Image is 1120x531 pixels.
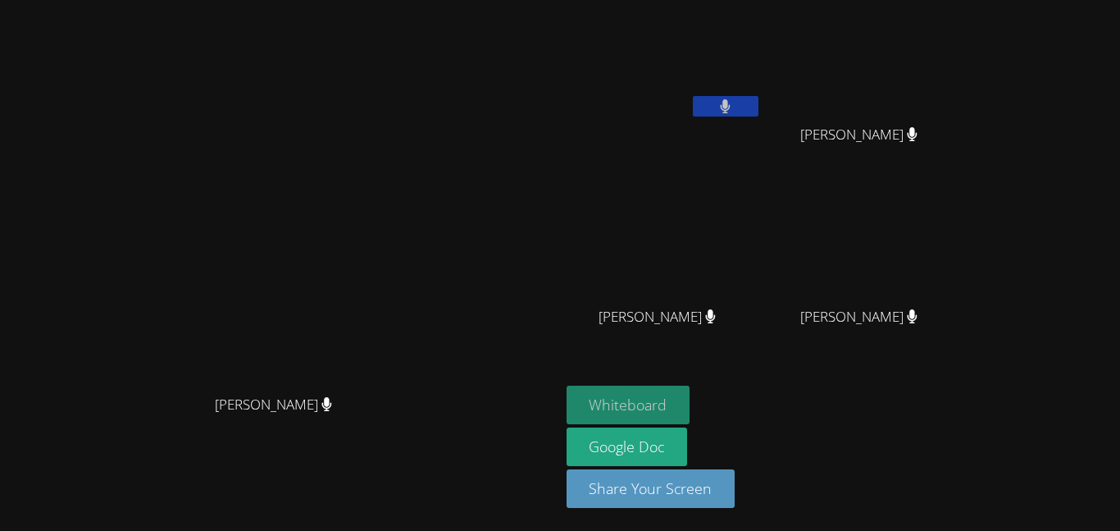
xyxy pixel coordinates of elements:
[567,386,690,424] button: Whiteboard
[567,469,735,508] button: Share Your Screen
[800,305,917,329] span: [PERSON_NAME]
[599,305,716,329] span: [PERSON_NAME]
[215,393,332,417] span: [PERSON_NAME]
[800,123,917,147] span: [PERSON_NAME]
[567,428,688,466] a: Google Doc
